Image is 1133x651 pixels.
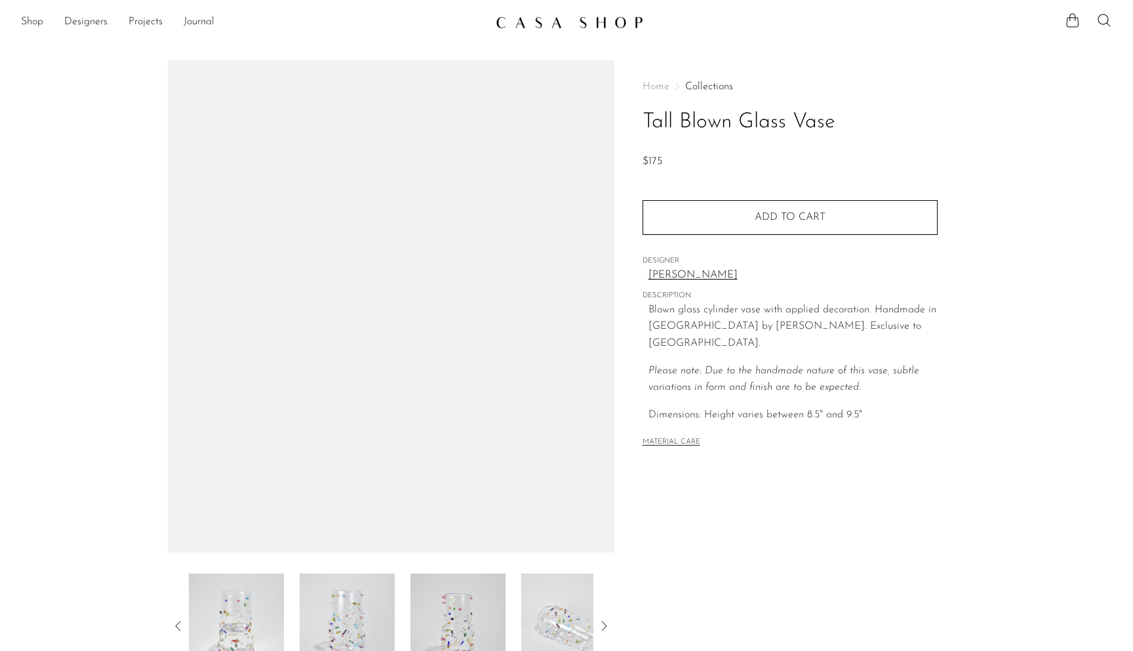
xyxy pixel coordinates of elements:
p: Blown glass cylinder vase with applied decoration. Handmade in [GEOGRAPHIC_DATA] by [PERSON_NAME]... [648,302,938,352]
span: DESCRIPTION [643,290,938,302]
span: $175 [643,156,662,167]
span: DESIGNER [643,255,938,267]
span: Add to cart [755,212,825,222]
a: Collections [685,81,733,92]
p: Dimensions: Height varies between 8.5" and 9.5" [648,407,938,424]
a: [PERSON_NAME] [648,267,938,284]
button: Add to cart [643,200,938,234]
nav: Breadcrumbs [643,81,938,92]
a: Designers [64,14,108,31]
a: Journal [184,14,214,31]
a: Projects [129,14,163,31]
a: Shop [21,14,43,31]
h1: Tall Blown Glass Vase [643,106,938,139]
ul: NEW HEADER MENU [21,11,485,33]
button: MATERIAL CARE [643,438,700,448]
nav: Desktop navigation [21,11,485,33]
em: Please note: Due to the handmade nature of this vase, subtle variations in form and finish are to... [648,366,919,393]
span: Home [643,81,669,92]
